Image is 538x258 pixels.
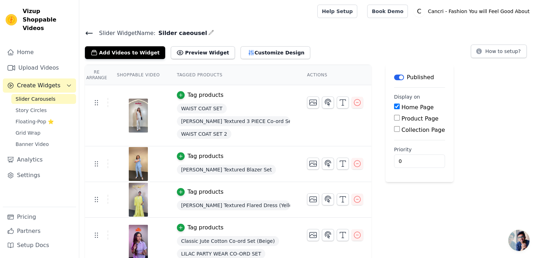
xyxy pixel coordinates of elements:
a: How to setup? [471,49,527,56]
th: Tagged Products [168,65,299,85]
div: Tag products [187,188,224,196]
label: Home Page [401,104,434,111]
img: Vizup [6,14,17,25]
button: Tag products [177,188,224,196]
label: Product Page [401,115,439,122]
button: How to setup? [471,45,527,58]
button: Tag products [177,91,224,99]
a: Settings [3,168,76,182]
a: Partners [3,224,76,238]
a: Story Circles [11,105,76,115]
button: Change Thumbnail [307,96,319,109]
div: Tag products [187,91,224,99]
text: C [417,8,421,15]
a: Upload Videos [3,61,76,75]
a: Slider Carousels [11,94,76,104]
a: Home [3,45,76,59]
p: Published [407,73,434,82]
button: Preview Widget [171,46,235,59]
button: Create Widgets [3,78,76,93]
button: Change Thumbnail [307,229,319,241]
span: Slider Carousels [16,95,56,102]
a: Grid Wrap [11,128,76,138]
span: Vizup Shoppable Videos [23,7,73,33]
span: Silder caeousel [156,29,207,37]
span: Classic Jute Cotton Co-ord Set (Beige) [177,236,279,246]
a: Book Demo [367,5,408,18]
span: Banner Video [16,141,49,148]
img: vizup-images-b3ea.png [128,147,148,181]
span: WAIST COAT SET 2 [177,129,231,139]
th: Shoppable Video [108,65,168,85]
a: Help Setup [317,5,357,18]
span: [PERSON_NAME] Textured Blazer Set [177,165,276,175]
button: Change Thumbnail [307,158,319,170]
th: Actions [299,65,371,85]
button: Tag products [177,223,224,232]
div: Tag products [187,223,224,232]
span: WAIST COAT SET [177,104,227,113]
a: Setup Docs [3,238,76,252]
label: Collection Page [401,127,445,133]
span: Story Circles [16,107,47,114]
span: [PERSON_NAME] Textured 3 PIECE Co-ord Set [177,116,290,126]
span: Create Widgets [17,81,60,90]
a: Floating-Pop ⭐ [11,117,76,127]
img: vizup-images-a8ef.png [128,183,148,217]
a: Analytics [3,153,76,167]
span: [PERSON_NAME] Textured Flared Dress (Yellow) [177,200,290,210]
span: Grid Wrap [16,129,40,136]
a: Banner Video [11,139,76,149]
p: Cancri - Fashion You will Feel Good About [425,5,532,18]
th: Re Arrange [85,65,108,85]
span: Slider Widget Name: [93,29,156,37]
label: Priority [394,146,445,153]
a: Open chat [508,230,530,251]
a: Pricing [3,210,76,224]
button: Customize Design [241,46,310,59]
button: Change Thumbnail [307,193,319,205]
button: C Cancri - Fashion You will Feel Good About [413,5,532,18]
button: Add Videos to Widget [85,46,165,59]
div: Edit Name [208,28,214,38]
img: vizup-images-ad15.png [128,99,148,133]
div: Tag products [187,152,224,160]
legend: Display on [394,93,420,100]
span: Floating-Pop ⭐ [16,118,54,125]
button: Tag products [177,152,224,160]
